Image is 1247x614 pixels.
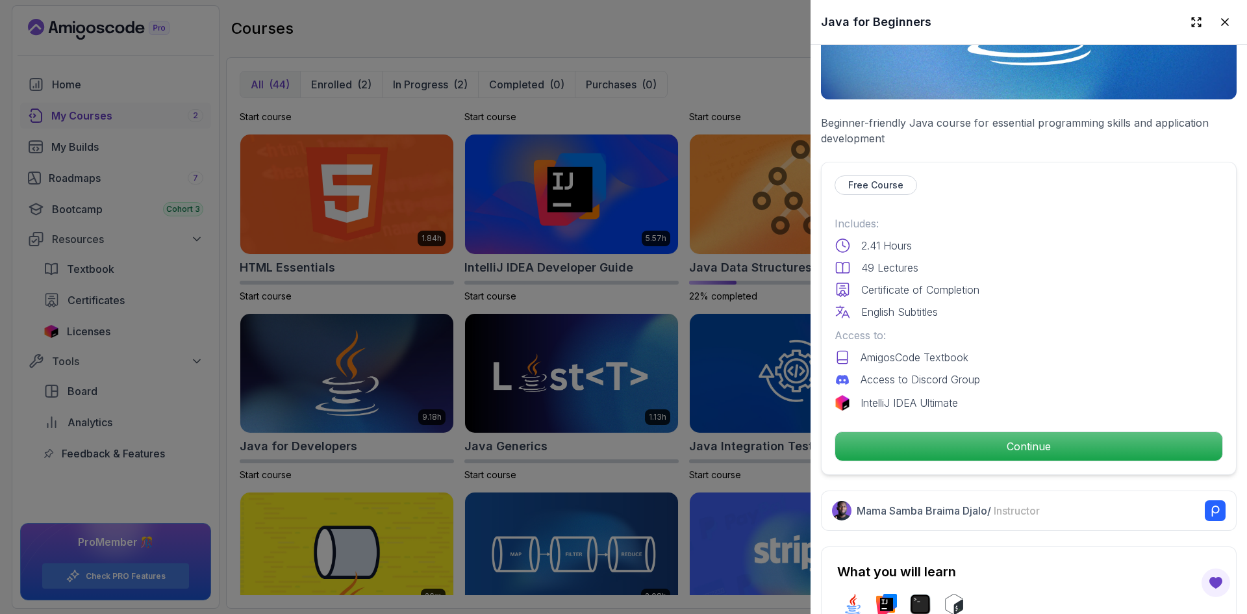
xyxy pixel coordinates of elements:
[835,327,1223,343] p: Access to:
[857,503,1040,518] p: Mama Samba Braima Djalo /
[861,238,912,253] p: 2.41 Hours
[861,304,938,320] p: English Subtitles
[835,431,1223,461] button: Continue
[1200,567,1231,598] button: Open Feedback Button
[821,115,1237,146] p: Beginner-friendly Java course for essential programming skills and application development
[861,395,958,411] p: IntelliJ IDEA Ultimate
[861,282,979,298] p: Certificate of Completion
[835,395,850,411] img: jetbrains logo
[861,372,980,387] p: Access to Discord Group
[861,350,968,365] p: AmigosCode Textbook
[837,563,1220,581] h2: What you will learn
[1185,10,1208,34] button: Expand drawer
[835,432,1222,461] p: Continue
[821,13,931,31] h2: Java for Beginners
[861,260,918,275] p: 49 Lectures
[994,504,1040,517] span: Instructor
[848,179,903,192] p: Free Course
[835,216,1223,231] p: Includes:
[832,501,851,520] img: Nelson Djalo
